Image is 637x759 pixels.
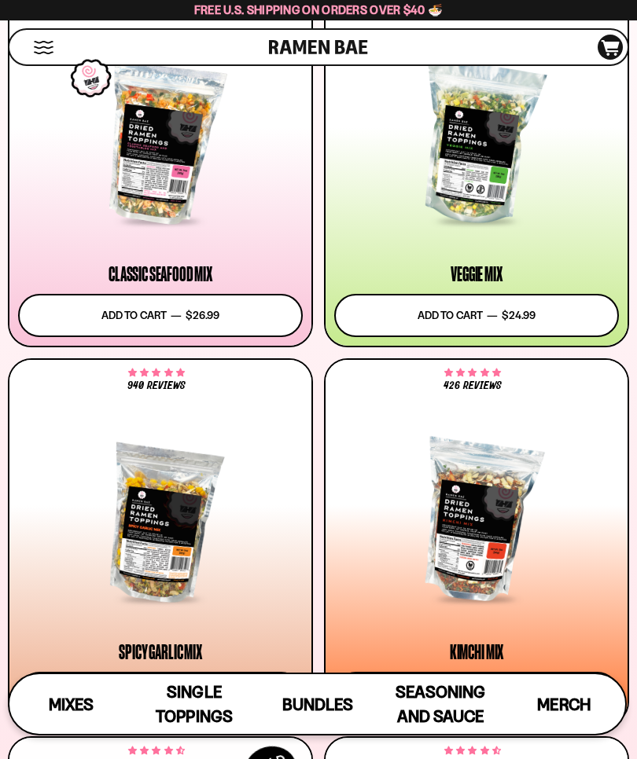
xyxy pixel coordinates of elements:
[334,294,619,337] button: Add to cart — $24.99
[156,682,232,726] span: Single Toppings
[282,695,353,714] span: Bundles
[128,748,184,754] span: 4.64 stars
[396,682,485,726] span: Seasoning and Sauce
[33,41,54,54] button: Mobile Menu Trigger
[194,2,444,17] span: Free U.S. Shipping on Orders over $40 🍜
[451,265,502,284] div: Veggie Mix
[8,358,313,725] a: 4.75 stars 940 reviews Spicy Garlic Mix Add to cart — $25.99
[334,672,619,715] button: Add to cart — $25.99
[119,643,201,662] div: Spicy Garlic Mix
[324,358,629,725] a: 4.76 stars 426 reviews Kimchi Mix Add to cart — $25.99
[127,380,186,391] span: 940 reviews
[537,695,590,714] span: Merch
[444,748,500,754] span: 4.62 stars
[444,370,500,376] span: 4.76 stars
[9,674,133,734] a: Mixes
[444,380,502,391] span: 426 reviews
[109,265,212,284] div: Classic Seafood Mix
[379,674,503,734] a: Seasoning and Sauce
[503,674,626,734] a: Merch
[18,294,303,337] button: Add to cart — $26.99
[133,674,256,734] a: Single Toppings
[128,370,184,376] span: 4.75 stars
[450,643,503,662] div: Kimchi Mix
[18,672,303,715] button: Add to cart — $25.99
[256,674,379,734] a: Bundles
[49,695,94,714] span: Mixes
